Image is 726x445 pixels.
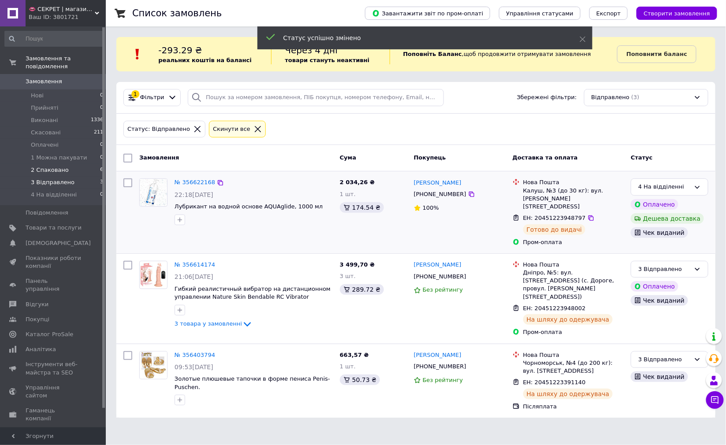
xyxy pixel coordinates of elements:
[26,78,62,85] span: Замовлення
[423,204,439,211] span: 100%
[175,363,213,371] span: 09:53[DATE]
[139,351,168,379] a: Фото товару
[94,129,103,137] span: 211
[423,286,463,293] span: Без рейтингу
[126,125,192,134] div: Статус: Відправлено
[517,93,577,102] span: Збережені фільтри:
[140,93,164,102] span: Фільтри
[100,92,103,100] span: 0
[26,360,82,376] span: Інструменти веб-майстра та SEO
[523,178,624,186] div: Нова Пошта
[26,300,48,308] span: Відгуки
[372,9,483,17] span: Завантажити звіт по пром-оплаті
[592,93,630,102] span: Відправлено
[523,379,586,386] span: ЕН: 20451223391140
[140,263,167,287] img: Фото товару
[211,125,252,134] div: Cкинути все
[638,265,690,274] div: 3 Відправлено
[26,407,82,423] span: Гаманець компанії
[523,389,613,399] div: На шляху до одержувача
[158,45,202,56] span: -293.29 ₴
[596,10,621,17] span: Експорт
[631,281,678,292] div: Оплачено
[499,7,581,20] button: Управління статусами
[31,92,44,100] span: Нові
[631,295,688,306] div: Чек виданий
[175,320,242,327] span: 3 товара у замовленні
[26,345,56,353] span: Аналітика
[506,10,573,17] span: Управління статусами
[414,154,446,161] span: Покупець
[175,179,215,185] a: № 356622168
[365,7,490,20] button: Завантажити звіт по пром-оплаті
[390,44,618,64] div: , щоб продовжити отримувати замовлення
[175,286,331,300] a: Гибкий реалистичный вибратор на дистанционном управлении Nature Skin Bendable RC Vibrator
[26,55,106,70] span: Замовлення та повідомлення
[31,104,58,112] span: Прийняті
[523,215,586,221] span: ЕН: 20451223948797
[140,179,167,206] img: Фото товару
[26,384,82,400] span: Управління сайтом
[340,191,356,197] span: 1 шт.
[26,277,82,293] span: Панель управління
[175,203,323,210] span: Лубрикант на водной основе AQUAglide, 1000 мл
[285,57,369,63] b: товари стануть неактивні
[31,116,58,124] span: Виконані
[706,391,724,409] button: Чат з покупцем
[637,7,717,20] button: Створити замовлення
[403,51,462,57] b: Поповніть Баланс
[31,129,61,137] span: Скасовані
[175,191,213,198] span: 22:18[DATE]
[523,238,624,246] div: Пром-оплата
[631,199,678,210] div: Оплачено
[414,351,462,360] a: [PERSON_NAME]
[414,261,462,269] a: [PERSON_NAME]
[340,179,375,185] span: 2 034,26 ₴
[131,48,144,61] img: :exclamation:
[523,314,613,325] div: На шляху до одержувача
[139,261,168,289] a: Фото товару
[423,377,463,383] span: Без рейтингу
[513,154,578,161] span: Доставка та оплата
[100,178,103,186] span: 3
[638,355,690,364] div: 3 Відправлено
[414,179,462,187] a: [PERSON_NAME]
[29,5,95,13] span: 👄 СЕКРЕТ | магазин інтимних товарів 🍓
[617,45,696,63] a: Поповнити баланс
[31,141,59,149] span: Оплачені
[175,261,215,268] a: № 356614174
[175,273,213,280] span: 21:06[DATE]
[26,254,82,270] span: Показники роботи компанії
[91,116,103,124] span: 1336
[31,178,74,186] span: 3 Відправлено
[631,371,688,382] div: Чек виданий
[340,284,384,295] div: 289.72 ₴
[31,191,77,199] span: 4 На відділенні
[631,94,639,100] span: (3)
[132,8,222,19] h1: Список замовлень
[628,10,717,16] a: Створити замовлення
[100,191,103,199] span: 0
[26,209,68,217] span: Повідомлення
[100,166,103,174] span: 6
[523,359,624,375] div: Чорноморськ, №4 (до 200 кг): вул. [STREET_ADDRESS]
[523,224,586,235] div: Готово до видачі
[631,227,688,238] div: Чек виданий
[100,141,103,149] span: 0
[158,57,252,63] b: реальних коштів на балансі
[175,375,330,390] a: Золотые плюшевые тапочки в форме пениса Penis-Puschen.
[340,154,356,161] span: Cума
[131,90,139,98] div: 1
[31,166,69,174] span: 2 Спаковано
[631,154,653,161] span: Статус
[100,104,103,112] span: 0
[100,154,103,162] span: 0
[4,31,104,47] input: Пошук
[638,182,690,192] div: 4 На відділенні
[631,213,704,224] div: Дешева доставка
[340,202,384,213] div: 174.54 ₴
[175,320,253,327] a: 3 товара у замовленні
[26,330,73,338] span: Каталог ProSale
[340,363,356,370] span: 1 шт.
